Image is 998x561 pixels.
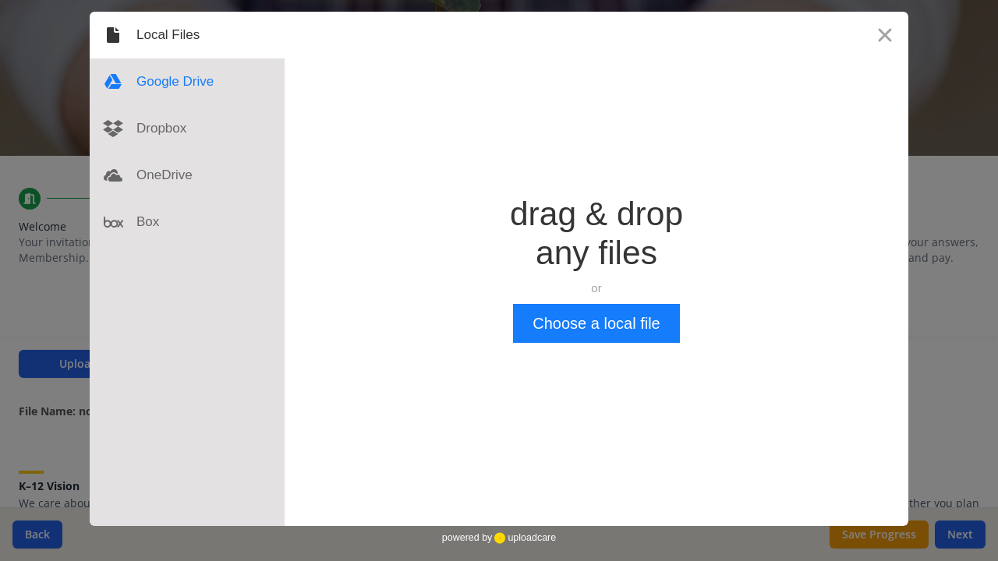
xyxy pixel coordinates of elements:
[510,280,683,296] div: or
[90,58,285,105] div: Google Drive
[862,12,908,58] button: Close
[90,12,285,58] div: Local Files
[513,304,679,343] button: Choose a local file
[90,105,285,152] div: Dropbox
[90,199,285,245] div: Box
[510,195,683,273] div: drag & drop any files
[492,532,556,544] a: uploadcare
[442,526,556,549] div: powered by
[90,152,285,199] div: OneDrive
